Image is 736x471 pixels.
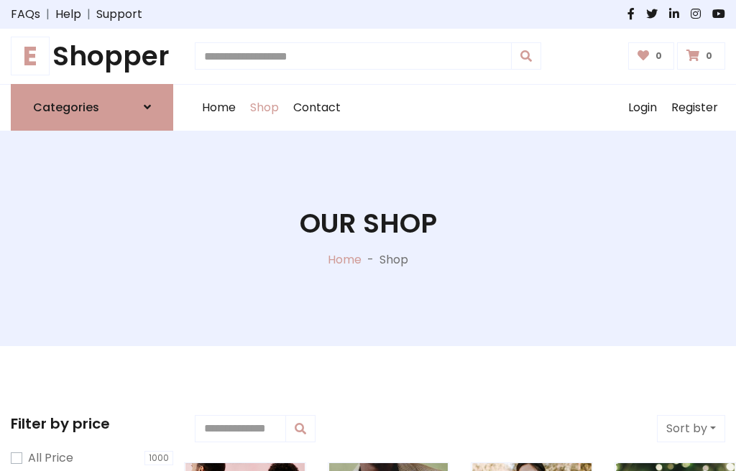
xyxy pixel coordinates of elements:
span: E [11,37,50,75]
a: Login [621,85,664,131]
a: Home [195,85,243,131]
p: - [362,251,379,269]
h1: Our Shop [300,207,437,240]
a: Shop [243,85,286,131]
span: 0 [652,50,666,62]
a: EShopper [11,40,173,73]
span: | [40,6,55,23]
a: 0 [677,42,725,70]
a: 0 [628,42,675,70]
p: Shop [379,251,408,269]
label: All Price [28,449,73,467]
span: 0 [702,50,716,62]
a: Categories [11,84,173,131]
a: FAQs [11,6,40,23]
h1: Shopper [11,40,173,73]
h5: Filter by price [11,415,173,432]
h6: Categories [33,101,99,114]
a: Support [96,6,142,23]
button: Sort by [657,415,725,442]
a: Register [664,85,725,131]
span: | [81,6,96,23]
a: Help [55,6,81,23]
a: Contact [286,85,348,131]
a: Home [328,251,362,268]
span: 1000 [144,451,173,465]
